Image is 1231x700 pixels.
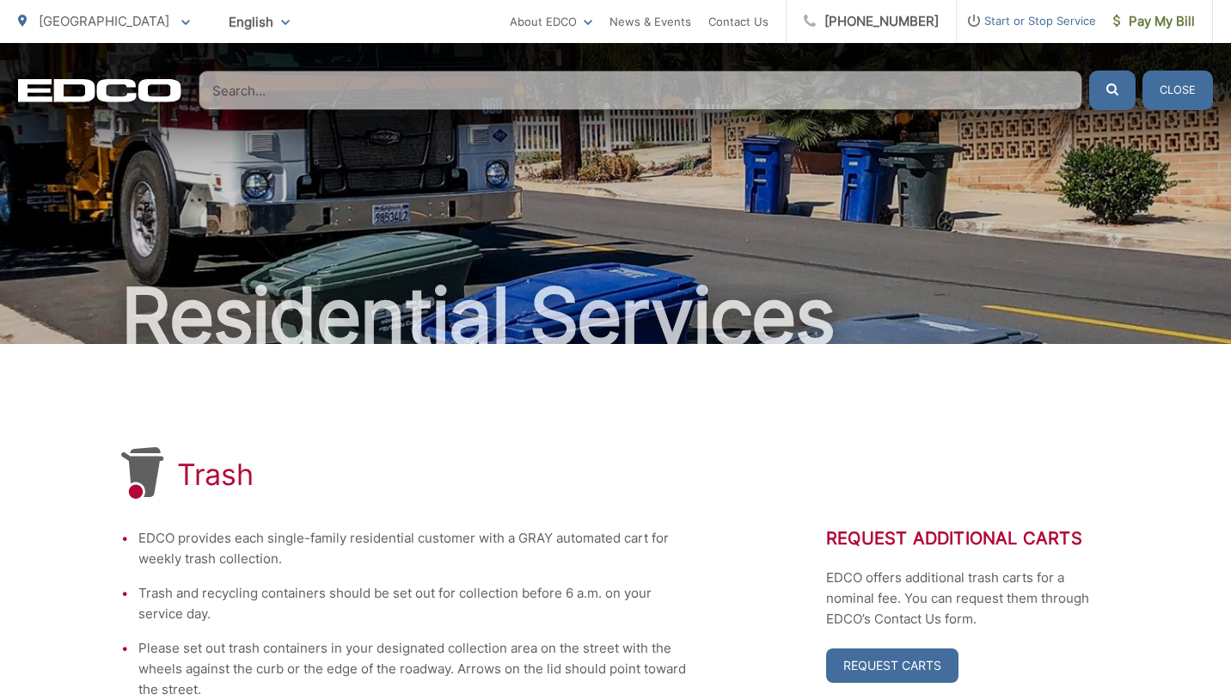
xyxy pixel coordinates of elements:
span: Pay My Bill [1113,11,1195,32]
h1: Trash [177,457,254,492]
li: Trash and recycling containers should be set out for collection before 6 a.m. on your service day. [138,583,689,624]
button: Submit the search query. [1089,71,1136,110]
span: [GEOGRAPHIC_DATA] [39,13,169,29]
li: EDCO provides each single-family residential customer with a GRAY automated cart for weekly trash... [138,528,689,569]
button: Close [1142,71,1213,110]
p: EDCO offers additional trash carts for a nominal fee. You can request them through EDCO’s Contact... [826,568,1110,629]
a: Request Carts [826,648,958,683]
a: Contact Us [708,11,769,32]
a: News & Events [609,11,691,32]
input: Search [199,71,1082,110]
span: English [216,7,303,37]
h2: Residential Services [18,273,1213,359]
a: EDCD logo. Return to the homepage. [18,78,181,102]
a: About EDCO [510,11,592,32]
h2: Request Additional Carts [826,528,1110,549]
li: Please set out trash containers in your designated collection area on the street with the wheels ... [138,638,689,700]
